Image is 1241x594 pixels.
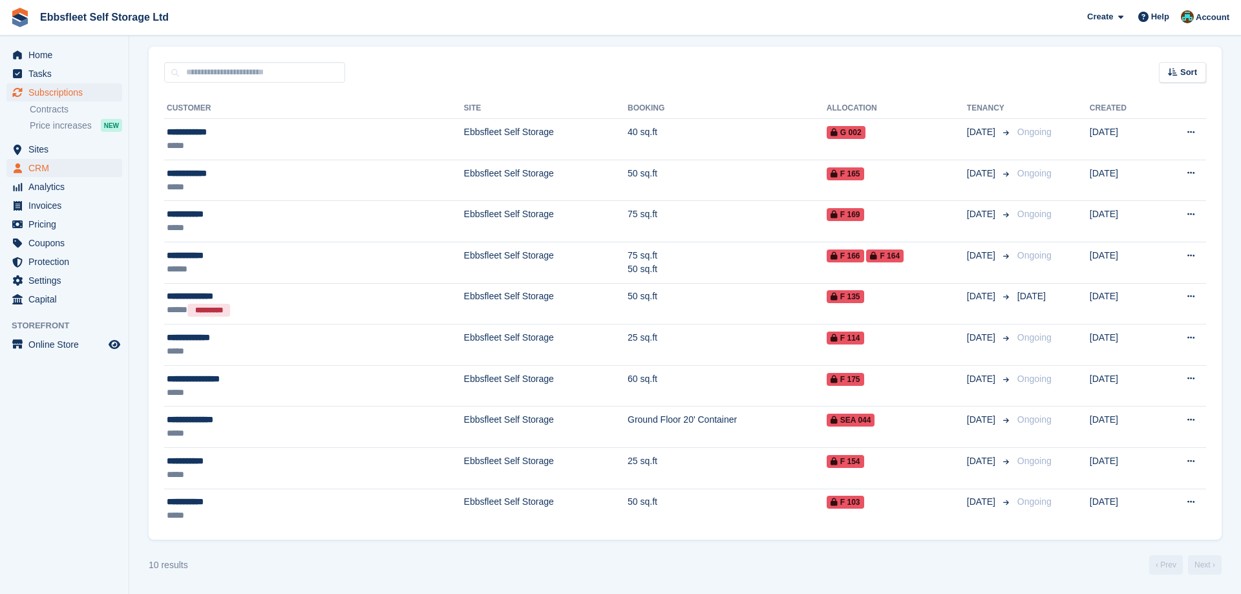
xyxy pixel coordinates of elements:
span: Ongoing [1017,332,1052,343]
span: Tasks [28,65,106,83]
a: menu [6,46,122,64]
span: Ongoing [1017,374,1052,384]
td: Ebbsfleet Self Storage [464,242,628,283]
span: Settings [28,271,106,290]
span: [DATE] [967,167,998,180]
a: menu [6,140,122,158]
span: Ongoing [1017,414,1052,425]
span: [DATE] [1017,291,1046,301]
td: 40 sq.ft [628,119,827,160]
span: [DATE] [967,125,998,139]
a: menu [6,335,122,354]
span: Sites [28,140,106,158]
a: Ebbsfleet Self Storage Ltd [35,6,174,28]
span: [DATE] [967,495,998,509]
a: Price increases NEW [30,118,122,133]
span: [DATE] [967,372,998,386]
span: Capital [28,290,106,308]
span: Protection [28,253,106,271]
span: CRM [28,159,106,177]
span: Ongoing [1017,250,1052,260]
span: Ongoing [1017,496,1052,507]
span: Ongoing [1017,168,1052,178]
span: Create [1087,10,1113,23]
span: F 154 [827,455,864,468]
td: 75 sq.ft 50 sq.ft [628,242,827,283]
th: Booking [628,98,827,119]
span: Ongoing [1017,456,1052,466]
img: George Spring [1181,10,1194,23]
span: Price increases [30,120,92,132]
td: 60 sq.ft [628,365,827,407]
td: 50 sq.ft [628,283,827,324]
th: Customer [164,98,464,119]
td: [DATE] [1090,119,1157,160]
span: Invoices [28,196,106,215]
span: [DATE] [967,331,998,345]
span: Sort [1180,66,1197,79]
span: Account [1196,11,1229,24]
span: F 166 [827,249,864,262]
a: menu [6,215,122,233]
a: menu [6,271,122,290]
span: [DATE] [967,290,998,303]
span: Help [1151,10,1169,23]
span: Analytics [28,178,106,196]
td: Ebbsfleet Self Storage [464,283,628,324]
span: F 103 [827,496,864,509]
td: [DATE] [1090,324,1157,366]
span: F 135 [827,290,864,303]
td: Ebbsfleet Self Storage [464,324,628,366]
span: [DATE] [967,249,998,262]
th: Site [464,98,628,119]
a: Previous [1149,555,1183,575]
a: menu [6,83,122,101]
img: stora-icon-8386f47178a22dfd0bd8f6a31ec36ba5ce8667c1dd55bd0f319d3a0aa187defe.svg [10,8,30,27]
a: menu [6,253,122,271]
td: 50 sq.ft [628,160,827,201]
td: 25 sq.ft [628,324,827,366]
td: [DATE] [1090,489,1157,529]
a: menu [6,196,122,215]
a: Contracts [30,103,122,116]
td: 25 sq.ft [628,447,827,489]
span: F 164 [866,249,904,262]
td: 75 sq.ft [628,201,827,242]
td: [DATE] [1090,407,1157,448]
td: Ebbsfleet Self Storage [464,201,628,242]
span: SEA 044 [827,414,875,427]
span: F 169 [827,208,864,221]
span: [DATE] [967,413,998,427]
td: Ebbsfleet Self Storage [464,160,628,201]
td: Ebbsfleet Self Storage [464,365,628,407]
span: Coupons [28,234,106,252]
th: Allocation [827,98,967,119]
td: [DATE] [1090,365,1157,407]
a: menu [6,159,122,177]
td: [DATE] [1090,160,1157,201]
a: menu [6,290,122,308]
a: menu [6,65,122,83]
td: [DATE] [1090,447,1157,489]
a: menu [6,178,122,196]
a: menu [6,234,122,252]
a: Next [1188,555,1222,575]
div: 10 results [149,558,188,572]
span: [DATE] [967,454,998,468]
td: Ebbsfleet Self Storage [464,119,628,160]
span: F 175 [827,373,864,386]
td: [DATE] [1090,201,1157,242]
span: Storefront [12,319,129,332]
td: Ebbsfleet Self Storage [464,447,628,489]
span: Online Store [28,335,106,354]
td: Ground Floor 20' Container [628,407,827,448]
span: Home [28,46,106,64]
td: [DATE] [1090,242,1157,283]
span: Subscriptions [28,83,106,101]
span: F 114 [827,332,864,345]
span: G 002 [827,126,865,139]
span: [DATE] [967,207,998,221]
th: Created [1090,98,1157,119]
td: 50 sq.ft [628,489,827,529]
td: Ebbsfleet Self Storage [464,489,628,529]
